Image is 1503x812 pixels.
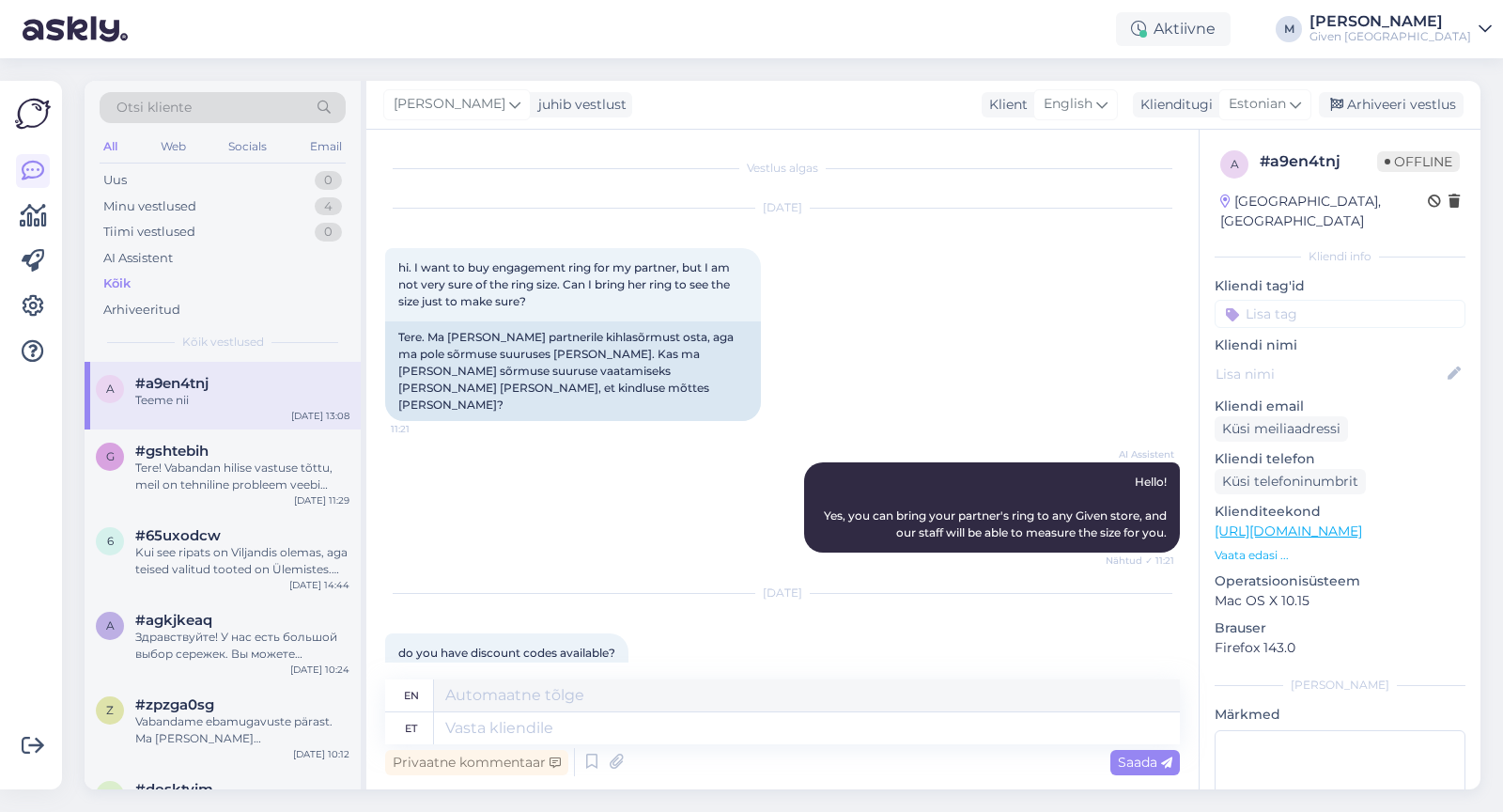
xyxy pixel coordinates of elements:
[135,392,349,409] div: Teeme nii
[116,98,192,117] span: Otsi kliente
[385,160,1180,177] div: Vestlus algas
[1260,150,1377,173] div: # a9en4tnj
[1044,94,1092,115] span: English
[1377,151,1460,172] span: Offline
[1229,94,1286,115] span: Estonian
[531,95,627,115] div: juhib vestlust
[135,629,349,663] div: Здравствуйте! У нас есть большой выбор сережек. Вы можете просмотреть наш ассортимент здесь: [URL...
[315,223,342,242] div: 0
[1133,95,1213,115] div: Klienditugi
[1276,16,1302,42] div: M
[1116,12,1231,46] div: Aktiivne
[1215,638,1465,658] p: Firefox 143.0
[225,134,271,159] div: Socials
[1220,192,1428,231] div: [GEOGRAPHIC_DATA], [GEOGRAPHIC_DATA]
[1309,14,1492,44] a: [PERSON_NAME]Given [GEOGRAPHIC_DATA]
[1215,397,1465,416] p: Kliendi email
[103,171,127,190] div: Uus
[398,260,733,308] span: hi. I want to buy engagement ring for my partner, but I am not very sure of the ring size. Can I ...
[107,534,114,548] span: 6
[1215,300,1465,328] input: Lisa tag
[1104,554,1174,568] span: Nähtud ✓ 11:21
[405,712,417,744] div: et
[1215,248,1465,265] div: Kliendi info
[1215,449,1465,469] p: Kliendi telefon
[182,334,264,351] span: Kõik vestlused
[291,409,349,423] div: [DATE] 13:08
[106,618,115,632] span: a
[1215,705,1465,725] p: Märkmed
[1231,157,1239,171] span: a
[385,750,568,775] div: Privaatne kommentaar
[1215,547,1465,564] p: Vaata edasi ...
[106,382,115,396] span: a
[103,223,195,242] div: Tiimi vestlused
[103,301,180,320] div: Arhiveeritud
[290,663,349,677] div: [DATE] 10:24
[391,422,461,436] span: 11:21
[1215,571,1465,591] p: Operatsioonisüsteem
[1215,276,1465,296] p: Kliendi tag'id
[135,696,214,713] span: #zpzga0sg
[103,274,131,293] div: Kõik
[1215,336,1465,355] p: Kliendi nimi
[1216,364,1444,384] input: Lisa nimi
[157,134,190,159] div: Web
[135,544,349,578] div: Kui see ripats on Viljandis olemas, aga teised valitud tooted on Ülemistes. Kas saan kaks korda t...
[1104,447,1174,461] span: AI Assistent
[1215,591,1465,611] p: Mac OS X 10.15
[315,171,342,190] div: 0
[1309,14,1471,29] div: [PERSON_NAME]
[315,197,342,216] div: 4
[103,197,196,216] div: Minu vestlused
[135,713,349,747] div: Vabandame ebamugavuste pärast. Ma [PERSON_NAME] [PERSON_NAME] edasi kolleegile, kes oskab teid tä...
[100,134,121,159] div: All
[135,612,212,629] span: #agkjkeaq
[1319,92,1464,117] div: Arhiveeri vestlus
[1215,469,1366,494] div: Küsi telefoninumbrit
[1118,754,1172,771] span: Saada
[1215,523,1362,539] a: [URL][DOMAIN_NAME]
[1215,677,1465,694] div: [PERSON_NAME]
[385,199,1180,216] div: [DATE]
[103,249,173,268] div: AI Assistent
[294,493,349,507] div: [DATE] 11:29
[1215,618,1465,638] p: Brauser
[135,781,213,798] span: #dosktyim
[982,95,1028,115] div: Klient
[135,527,221,544] span: #65uxodcw
[105,788,115,802] span: d
[135,443,209,460] span: #gshtebih
[15,96,51,132] img: Askly Logo
[106,449,115,463] span: g
[306,134,346,159] div: Email
[293,747,349,761] div: [DATE] 10:12
[1309,29,1471,44] div: Given [GEOGRAPHIC_DATA]
[385,585,1180,601] div: [DATE]
[135,460,349,493] div: Tere! Vabandan hilise vastuse tõttu, meil on tehniline probleem veebi chatiga. Muudame kättetoime...
[394,94,505,115] span: [PERSON_NAME]
[1215,416,1348,442] div: Küsi meiliaadressi
[289,578,349,592] div: [DATE] 14:44
[385,321,761,421] div: Tere. Ma [PERSON_NAME] partnerile kihlasõrmust osta, aga ma pole sõrmuse suuruses [PERSON_NAME]. ...
[404,679,419,711] div: en
[1215,502,1465,522] p: Klienditeekond
[106,703,114,717] span: z
[398,646,615,660] span: do you have discount codes available?
[135,375,209,392] span: #a9en4tnj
